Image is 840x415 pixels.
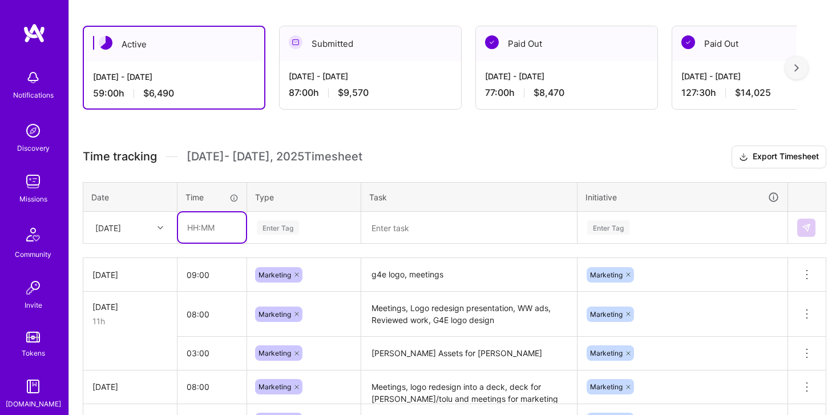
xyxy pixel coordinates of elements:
input: HH:MM [177,260,247,290]
input: HH:MM [177,372,247,402]
span: Marketing [590,310,623,319]
div: Time [185,191,239,203]
span: $9,570 [338,87,369,99]
div: Submitted [280,26,461,61]
span: Marketing [590,382,623,391]
input: HH:MM [177,299,247,329]
div: Missions [19,193,47,205]
span: $6,490 [143,87,174,99]
textarea: g4e logo, meetings [362,259,576,291]
span: Marketing [259,271,291,279]
div: [DATE] - [DATE] [93,71,255,83]
div: [DATE] - [DATE] [485,70,648,82]
div: Tokens [22,347,45,359]
div: Enter Tag [257,219,299,236]
span: Marketing [259,310,291,319]
i: icon Chevron [157,225,163,231]
img: Community [19,221,47,248]
div: Active [84,27,264,62]
th: Type [247,182,361,212]
span: Marketing [590,349,623,357]
img: logo [23,23,46,43]
img: Submitted [289,35,302,49]
div: Notifications [13,89,54,101]
div: 11h [92,315,168,327]
i: icon Download [739,151,748,163]
div: Paid Out [476,26,657,61]
img: Invite [22,276,45,299]
div: [DATE] [92,301,168,313]
div: [DATE] [92,381,168,393]
div: 59:00 h [93,87,255,99]
div: Enter Tag [587,219,629,236]
input: HH:MM [178,212,246,243]
div: [DATE] [92,269,168,281]
div: Initiative [585,191,780,204]
textarea: Meetings, Logo redesign presentation, WW ads, Reviewed work, G4E logo design [362,293,576,336]
th: Task [361,182,577,212]
img: Submit [802,223,811,232]
img: discovery [22,119,45,142]
button: Export Timesheet [732,146,826,168]
div: Discovery [17,142,50,154]
span: Time tracking [83,150,157,164]
span: Marketing [259,349,291,357]
span: $8,470 [534,87,564,99]
img: guide book [22,375,45,398]
img: Active [99,36,112,50]
img: teamwork [22,170,45,193]
textarea: Meetings, logo redesign into a deck, deck for [PERSON_NAME]/tolu and meetings for marketing team [362,372,576,403]
span: $14,025 [735,87,771,99]
span: Marketing [590,271,623,279]
img: bell [22,66,45,89]
div: 77:00 h [485,87,648,99]
textarea: [PERSON_NAME] Assets for [PERSON_NAME] [362,338,576,369]
input: HH:MM [177,338,247,368]
div: 87:00 h [289,87,452,99]
img: right [794,64,799,72]
span: [DATE] - [DATE] , 2025 Timesheet [187,150,362,164]
span: Marketing [259,382,291,391]
div: [DATE] - [DATE] [289,70,452,82]
img: Paid Out [485,35,499,49]
img: Paid Out [681,35,695,49]
div: Community [15,248,51,260]
div: Invite [25,299,42,311]
div: [DOMAIN_NAME] [6,398,61,410]
div: [DATE] [95,221,121,233]
th: Date [83,182,177,212]
img: tokens [26,332,40,343]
